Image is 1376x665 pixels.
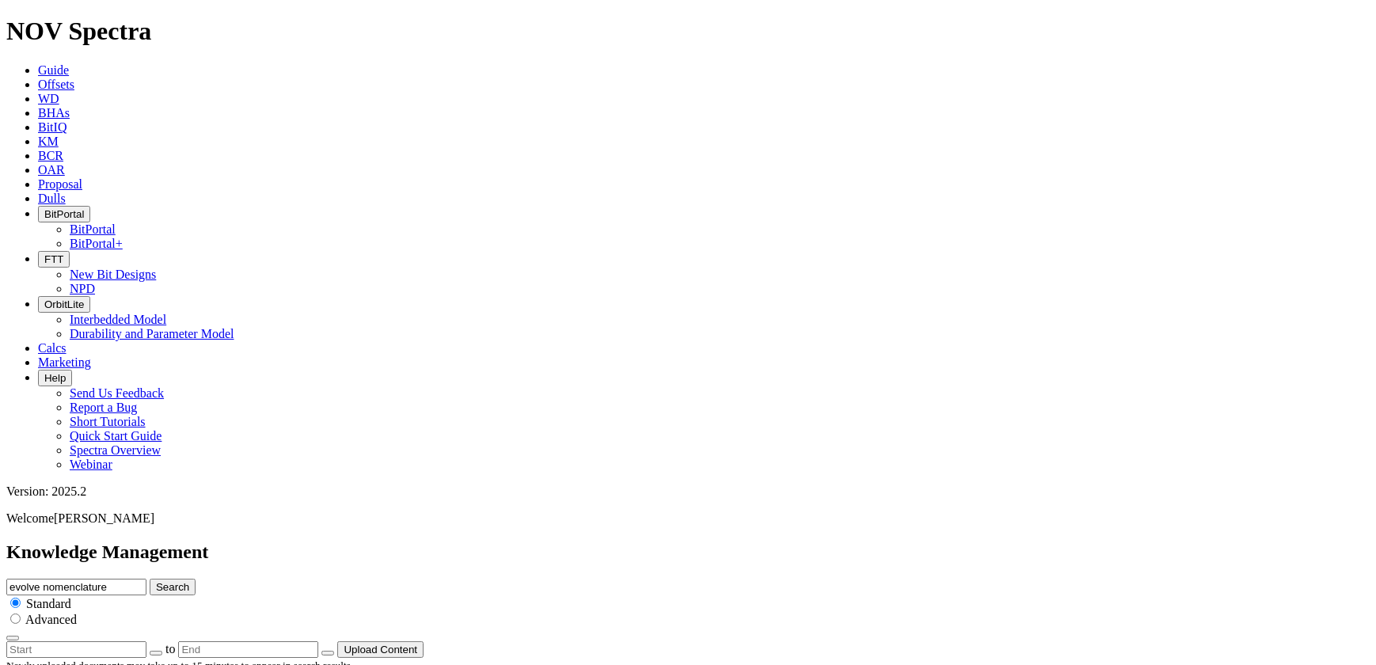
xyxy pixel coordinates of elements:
[38,341,67,355] a: Calcs
[6,511,1370,526] p: Welcome
[6,17,1370,46] h1: NOV Spectra
[54,511,154,525] span: [PERSON_NAME]
[70,429,162,443] a: Quick Start Guide
[38,370,72,386] button: Help
[165,642,175,655] span: to
[70,401,137,414] a: Report a Bug
[70,443,161,457] a: Spectra Overview
[38,163,65,177] a: OAR
[6,641,146,658] input: Start
[70,268,156,281] a: New Bit Designs
[6,484,1370,499] div: Version: 2025.2
[70,313,166,326] a: Interbedded Model
[38,135,59,148] a: KM
[38,251,70,268] button: FTT
[70,415,146,428] a: Short Tutorials
[38,78,74,91] a: Offsets
[6,579,146,595] input: e.g. Smoothsteer Record
[38,63,69,77] a: Guide
[38,120,67,134] a: BitIQ
[70,222,116,236] a: BitPortal
[38,192,66,205] a: Dulls
[70,458,112,471] a: Webinar
[44,208,84,220] span: BitPortal
[70,237,123,250] a: BitPortal+
[38,92,59,105] a: WD
[38,149,63,162] a: BCR
[44,253,63,265] span: FTT
[38,177,82,191] a: Proposal
[38,206,90,222] button: BitPortal
[150,579,196,595] button: Search
[44,372,66,384] span: Help
[70,386,164,400] a: Send Us Feedback
[6,541,1370,563] h2: Knowledge Management
[25,613,77,626] span: Advanced
[38,296,90,313] button: OrbitLite
[70,282,95,295] a: NPD
[38,355,91,369] a: Marketing
[337,641,424,658] button: Upload Content
[38,106,70,120] a: BHAs
[178,641,318,658] input: End
[26,597,71,610] span: Standard
[70,327,234,340] a: Durability and Parameter Model
[44,298,84,310] span: OrbitLite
